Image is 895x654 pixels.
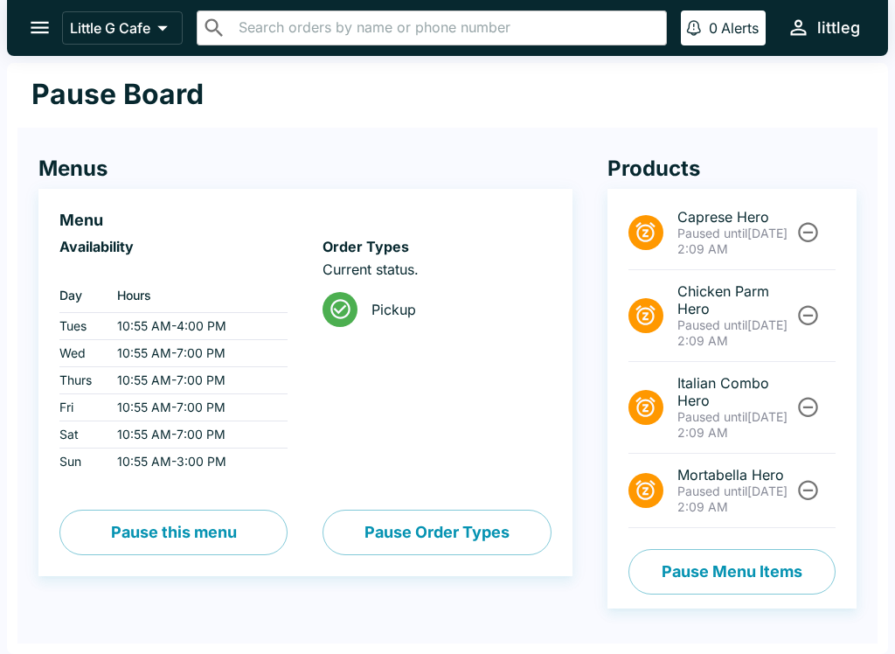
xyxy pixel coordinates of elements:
td: 10:55 AM - 7:00 PM [103,421,288,449]
span: Italian Combo Hero [677,374,794,409]
td: Fri [59,394,103,421]
button: open drawer [17,5,62,50]
td: Tues [59,313,103,340]
td: 10:55 AM - 4:00 PM [103,313,288,340]
p: [DATE] 2:09 AM [677,484,794,515]
span: Paused until [677,484,747,498]
button: Unpause [792,474,824,506]
button: Unpause [792,299,824,331]
h6: Availability [59,238,288,255]
th: Hours [103,278,288,313]
p: Alerts [721,19,759,37]
span: Caprese Hero [677,208,794,226]
p: Current status. [323,261,551,278]
td: Thurs [59,367,103,394]
td: 10:55 AM - 7:00 PM [103,340,288,367]
h4: Products [607,156,857,182]
button: Unpause [792,216,824,248]
button: Pause this menu [59,510,288,555]
h4: Menus [38,156,572,182]
button: Pause Menu Items [628,549,836,595]
span: Mortabella Hero [677,466,794,484]
button: Little G Cafe [62,11,183,45]
td: Sat [59,421,103,449]
div: littleg [817,17,860,38]
span: Paused until [677,226,747,240]
td: 10:55 AM - 3:00 PM [103,449,288,476]
button: Pause Order Types [323,510,551,555]
h1: Pause Board [31,77,204,112]
th: Day [59,278,103,313]
p: [DATE] 2:09 AM [677,317,794,349]
p: Little G Cafe [70,19,150,37]
td: Sun [59,449,103,476]
p: 0 [709,19,718,37]
p: [DATE] 2:09 AM [677,226,794,257]
button: littleg [780,9,867,46]
button: Unpause [792,391,824,423]
span: Paused until [677,409,747,424]
span: Paused until [677,317,747,332]
span: Pickup [371,301,537,318]
input: Search orders by name or phone number [233,16,659,40]
p: ‏ [59,261,288,278]
span: Chicken Parm Hero [677,282,794,317]
p: [DATE] 2:09 AM [677,409,794,441]
td: Wed [59,340,103,367]
h6: Order Types [323,238,551,255]
td: 10:55 AM - 7:00 PM [103,367,288,394]
td: 10:55 AM - 7:00 PM [103,394,288,421]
